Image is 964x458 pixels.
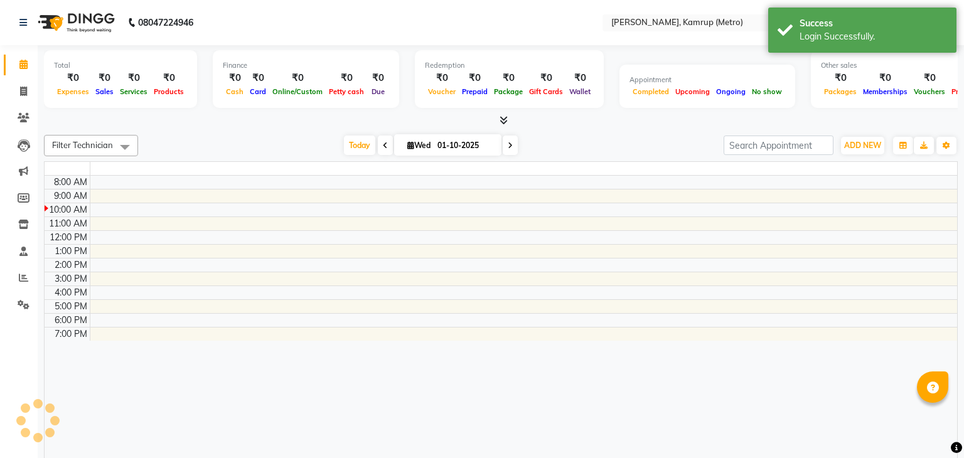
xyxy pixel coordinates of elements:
[841,137,884,154] button: ADD NEW
[566,71,594,85] div: ₹0
[526,87,566,96] span: Gift Cards
[459,87,491,96] span: Prepaid
[860,71,911,85] div: ₹0
[151,71,187,85] div: ₹0
[434,136,496,155] input: 2025-10-01
[344,136,375,155] span: Today
[52,328,90,341] div: 7:00 PM
[425,87,459,96] span: Voucher
[54,87,92,96] span: Expenses
[52,286,90,299] div: 4:00 PM
[52,314,90,327] div: 6:00 PM
[713,87,749,96] span: Ongoing
[92,87,117,96] span: Sales
[52,245,90,258] div: 1:00 PM
[821,87,860,96] span: Packages
[247,87,269,96] span: Card
[54,60,187,71] div: Total
[860,87,911,96] span: Memberships
[117,71,151,85] div: ₹0
[724,136,833,155] input: Search Appointment
[526,71,566,85] div: ₹0
[52,272,90,285] div: 3:00 PM
[46,203,90,216] div: 10:00 AM
[223,71,247,85] div: ₹0
[117,87,151,96] span: Services
[459,71,491,85] div: ₹0
[404,141,434,150] span: Wed
[52,140,113,150] span: Filter Technician
[491,87,526,96] span: Package
[800,17,947,30] div: Success
[800,30,947,43] div: Login Successfully.
[54,71,92,85] div: ₹0
[425,60,594,71] div: Redemption
[844,141,881,150] span: ADD NEW
[629,75,785,85] div: Appointment
[491,71,526,85] div: ₹0
[672,87,713,96] span: Upcoming
[911,71,948,85] div: ₹0
[911,87,948,96] span: Vouchers
[51,176,90,189] div: 8:00 AM
[749,87,785,96] span: No show
[223,87,247,96] span: Cash
[32,5,118,40] img: logo
[151,87,187,96] span: Products
[629,87,672,96] span: Completed
[368,87,388,96] span: Due
[47,231,90,244] div: 12:00 PM
[269,87,326,96] span: Online/Custom
[52,258,90,272] div: 2:00 PM
[52,300,90,313] div: 5:00 PM
[566,87,594,96] span: Wallet
[326,71,367,85] div: ₹0
[46,217,90,230] div: 11:00 AM
[326,87,367,96] span: Petty cash
[223,60,389,71] div: Finance
[92,71,117,85] div: ₹0
[51,189,90,203] div: 9:00 AM
[821,71,860,85] div: ₹0
[247,71,269,85] div: ₹0
[138,5,193,40] b: 08047224946
[269,71,326,85] div: ₹0
[425,71,459,85] div: ₹0
[367,71,389,85] div: ₹0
